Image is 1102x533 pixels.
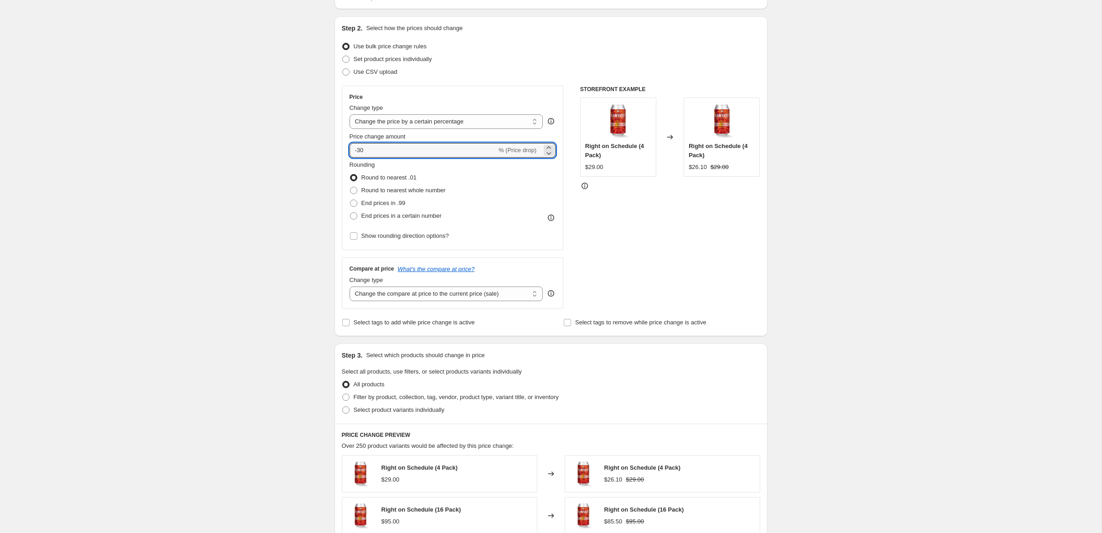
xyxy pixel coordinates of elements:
span: Set product prices individually [354,56,432,62]
span: Price change amount [350,133,406,140]
img: right-on-schedule-with-shadow_729dff5a-9f75-4ccf-9f1a-9d1ab96cd903_80x.png [600,102,636,139]
span: Filter by product, collection, tag, vendor, product type, variant title, or inventory [354,394,559,400]
span: Right on Schedule (4 Pack) [381,464,458,471]
span: Round to nearest whole number [361,187,446,194]
span: Right on Schedule (4 Pack) [689,143,747,159]
button: What's the compare at price? [398,266,475,272]
span: Select product variants individually [354,406,444,413]
h6: PRICE CHANGE PREVIEW [342,431,760,439]
img: right-on-schedule-with-shadow_729dff5a-9f75-4ccf-9f1a-9d1ab96cd903_80x.png [570,460,597,487]
span: % (Price drop) [499,147,536,154]
img: right-on-schedule-with-shadow_729dff5a-9f75-4ccf-9f1a-9d1ab96cd903_80x.png [347,460,374,487]
h6: STOREFRONT EXAMPLE [580,86,760,93]
div: $29.00 [585,163,603,172]
span: Use bulk price change rules [354,43,427,50]
div: $26.10 [604,475,623,484]
span: Over 250 product variants would be affected by this price change: [342,442,514,449]
p: Select which products should change in price [366,351,484,360]
span: All products [354,381,385,388]
h2: Step 3. [342,351,363,360]
strike: $95.00 [626,517,644,526]
h2: Step 2. [342,24,363,33]
img: right-on-schedule-with-shadow_729dff5a-9f75-4ccf-9f1a-9d1ab96cd903_80x.png [347,502,374,529]
img: right-on-schedule-with-shadow_729dff5a-9f75-4ccf-9f1a-9d1ab96cd903_80x.png [570,502,597,529]
span: Right on Schedule (4 Pack) [585,143,644,159]
span: Right on Schedule (4 Pack) [604,464,681,471]
h3: Price [350,93,363,101]
input: -15 [350,143,497,158]
span: Change type [350,104,383,111]
div: $26.10 [689,163,707,172]
p: Select how the prices should change [366,24,463,33]
span: Change type [350,277,383,283]
strike: $29.00 [626,475,644,484]
span: End prices in .99 [361,200,406,206]
span: Select all products, use filters, or select products variants individually [342,368,522,375]
img: right-on-schedule-with-shadow_729dff5a-9f75-4ccf-9f1a-9d1ab96cd903_80x.png [704,102,740,139]
strike: $29.00 [711,163,729,172]
span: End prices in a certain number [361,212,442,219]
span: Right on Schedule (16 Pack) [604,506,684,513]
div: $29.00 [381,475,400,484]
span: Rounding [350,161,375,168]
div: $95.00 [381,517,400,526]
span: Show rounding direction options? [361,232,449,239]
span: Right on Schedule (16 Pack) [381,506,461,513]
div: help [546,289,556,298]
span: Select tags to remove while price change is active [575,319,706,326]
span: Select tags to add while price change is active [354,319,475,326]
div: $85.50 [604,517,623,526]
span: Round to nearest .01 [361,174,417,181]
h3: Compare at price [350,265,394,272]
span: Use CSV upload [354,68,397,75]
div: help [546,117,556,126]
